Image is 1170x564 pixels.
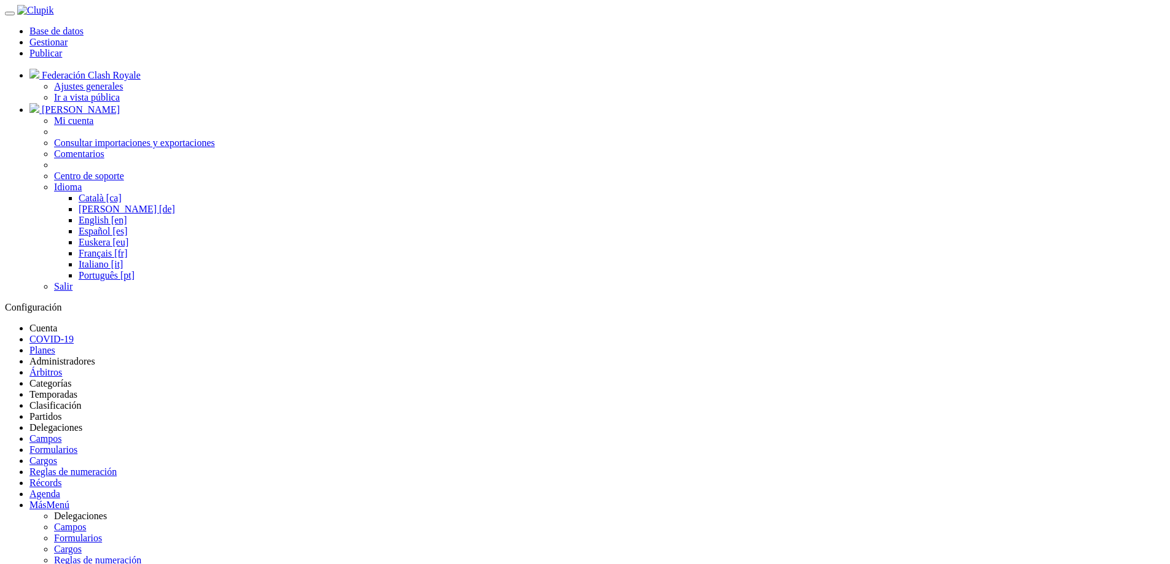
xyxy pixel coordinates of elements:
[54,182,82,192] a: Idioma
[54,511,107,521] a: Delegaciones
[29,500,69,510] a: MásMenú
[54,522,86,532] a: Campos
[29,389,77,400] a: Temporadas
[42,70,141,80] span: Federación Clash Royale
[54,533,102,543] a: Formularios
[29,104,120,115] a: [PERSON_NAME]
[29,433,61,444] a: Campos
[54,92,120,102] a: Ir a vista pública
[79,204,175,214] a: [PERSON_NAME] [de]
[29,411,61,422] a: Partidos
[29,455,57,466] a: Cargos
[29,367,62,377] a: Árbitros
[54,171,124,181] a: Centro de soporte
[54,115,93,126] a: Mi cuenta
[5,302,1165,313] div: Configuración
[29,323,57,333] a: Cuenta
[29,378,71,388] a: Categorías
[79,270,135,280] a: Português [pt]
[54,137,215,148] a: Consultar importaciones y exportaciones
[79,259,123,269] a: Italiano [it]
[29,103,39,113] img: c2l6ZT0zMHgzMCZmcz05JnRleHQ9QyZiZz03NTc1NzU%3D.png
[54,149,104,159] a: Comentarios
[29,70,141,80] a: Federación Clash Royale
[42,104,120,115] span: [PERSON_NAME]
[29,477,61,488] a: Récords
[29,400,81,411] a: Clasificación
[29,26,84,36] a: Base de datos
[79,237,128,247] a: Euskera [eu]
[54,544,82,554] a: Cargos
[54,281,72,292] a: Salir
[29,345,55,355] a: Planes
[29,422,82,433] a: Delegaciones
[29,500,47,510] span: Más
[79,226,128,236] a: Español [es]
[29,334,74,344] a: COVID-19
[29,69,39,79] img: organizador.30x30.png
[29,37,68,47] a: Gestionar
[79,248,128,258] a: Français [fr]
[29,489,60,499] a: Agenda
[47,500,69,510] span: Menú
[29,356,95,366] a: Administradores
[17,5,54,16] img: Clupik
[79,193,122,203] a: Català [ca]
[54,81,123,91] a: Ajustes generales
[29,444,77,455] a: Formularios
[79,215,127,225] a: English [en]
[29,466,117,477] a: Reglas de numeración
[29,48,62,58] a: Publicar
